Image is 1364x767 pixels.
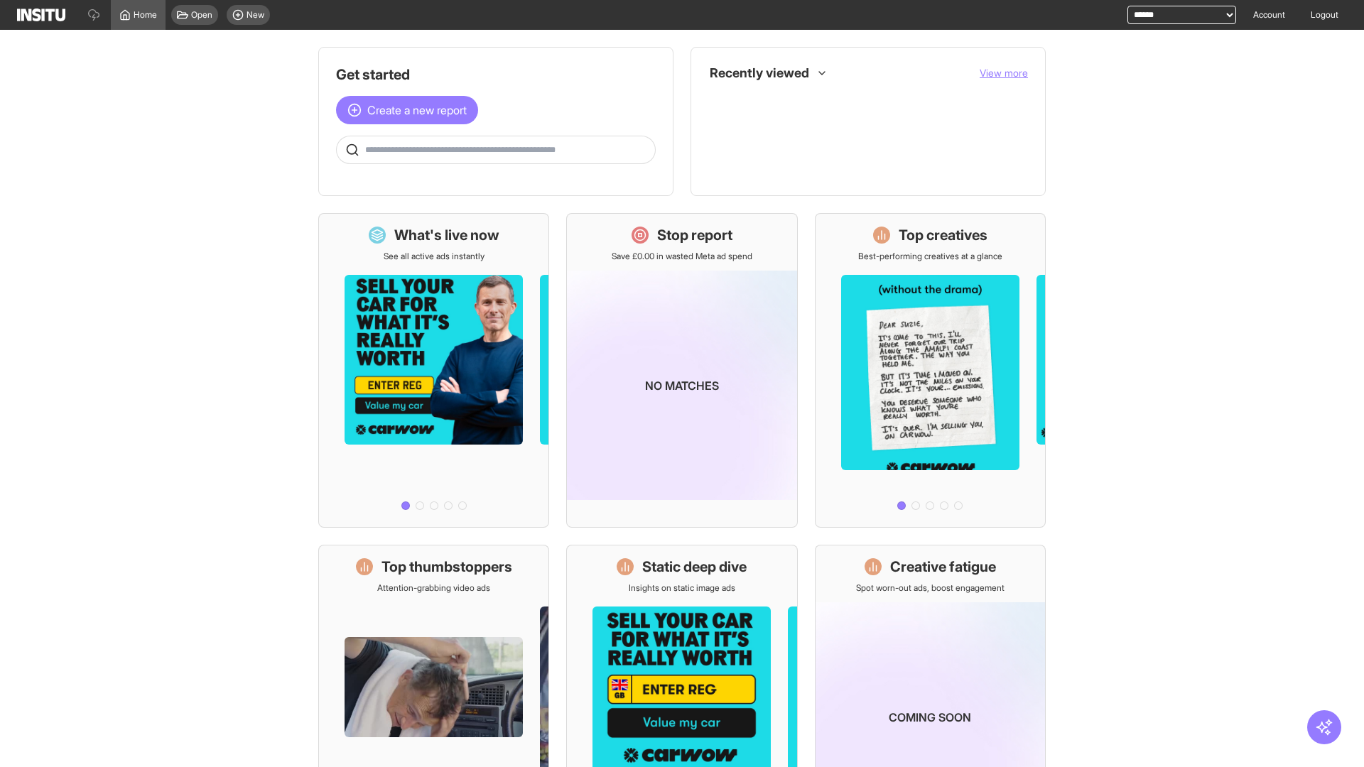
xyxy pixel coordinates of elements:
p: No matches [645,377,719,394]
a: What's live nowSee all active ads instantly [318,213,549,528]
img: Logo [17,9,65,21]
img: coming-soon-gradient_kfitwp.png [567,271,796,500]
span: New [247,9,264,21]
h1: Stop report [657,225,732,245]
p: Save £0.00 in wasted Meta ad spend [612,251,752,262]
h1: What's live now [394,225,499,245]
h1: Static deep dive [642,557,747,577]
a: Stop reportSave £0.00 in wasted Meta ad spendNo matches [566,213,797,528]
p: See all active ads instantly [384,251,485,262]
button: Create a new report [336,96,478,124]
h1: Top creatives [899,225,987,245]
h1: Get started [336,65,656,85]
span: Open [191,9,212,21]
p: Best-performing creatives at a glance [858,251,1002,262]
span: View more [980,67,1028,79]
p: Attention-grabbing video ads [377,582,490,594]
h1: Top thumbstoppers [381,557,512,577]
span: Home [134,9,157,21]
p: Insights on static image ads [629,582,735,594]
a: Top creativesBest-performing creatives at a glance [815,213,1046,528]
span: Create a new report [367,102,467,119]
button: View more [980,66,1028,80]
